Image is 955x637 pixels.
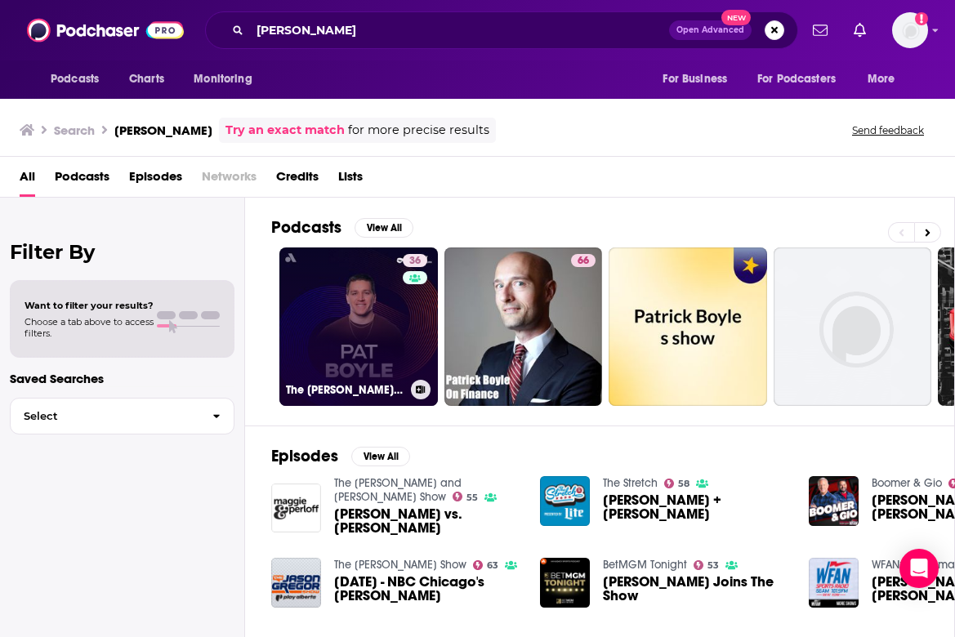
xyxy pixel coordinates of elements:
a: 63 [473,560,499,570]
span: More [868,68,895,91]
a: The Jason Gregor Show [334,558,466,572]
span: [PERSON_NAME] + [PERSON_NAME] [603,493,789,521]
img: Pat Boyle Joins The Show [540,558,590,608]
p: Saved Searches [10,371,234,386]
button: open menu [747,64,859,95]
button: open menu [856,64,916,95]
div: Search podcasts, credits, & more... [205,11,798,49]
button: Show profile menu [892,12,928,48]
button: Select [10,398,234,434]
a: 36The [PERSON_NAME] Podcast [279,247,438,406]
span: Choose a tab above to access filters. [25,316,154,339]
a: Boomer & Gio [872,476,942,490]
span: [DATE] - NBC Chicago's [PERSON_NAME] [334,575,520,603]
img: Carlos Rodon + Pat Boyle [540,476,590,526]
button: View All [355,218,413,238]
a: Dec 12 - NBC Chicago's Pat Boyle [334,575,520,603]
h3: The [PERSON_NAME] Podcast [286,383,404,397]
input: Search podcasts, credits, & more... [250,17,669,43]
img: Pat Boyle Asleep & Pitino Praises Judge [809,476,859,526]
a: The Maggie and Perloff Show [334,476,462,504]
span: 53 [707,562,719,569]
div: Open Intercom Messenger [899,549,939,588]
a: Show notifications dropdown [847,16,872,44]
a: 36 [403,254,427,267]
span: Want to filter your results? [25,300,154,311]
span: [PERSON_NAME] Joins The Show [603,575,789,603]
a: The Stretch [603,476,658,490]
span: Charts [129,68,164,91]
span: 36 [409,253,421,269]
button: Send feedback [847,123,929,137]
button: Open AdvancedNew [669,20,752,40]
h2: Filter By [10,240,234,264]
span: Select [11,411,199,421]
img: Dec 12 - NBC Chicago's Pat Boyle [271,558,321,608]
a: Try an exact match [225,121,345,140]
a: 66 [571,254,596,267]
span: 63 [487,562,498,569]
a: 58 [664,479,690,488]
a: EpisodesView All [271,446,410,466]
svg: Add a profile image [915,12,928,25]
a: BetMGM Tonight [603,558,687,572]
span: Open Advanced [676,26,744,34]
a: Pat Boyle vs. Perloff [334,507,520,535]
a: 55 [453,492,479,501]
img: Joe Beningo with Pat Boyle [809,558,859,608]
a: Lists [338,163,363,197]
span: For Business [663,68,727,91]
a: Credits [276,163,319,197]
img: Podchaser - Follow, Share and Rate Podcasts [27,15,184,46]
a: Show notifications dropdown [806,16,834,44]
button: open menu [651,64,747,95]
span: New [721,10,751,25]
a: Carlos Rodon + Pat Boyle [603,493,789,521]
a: Episodes [129,163,182,197]
a: 66 [444,247,603,406]
button: View All [351,447,410,466]
a: Charts [118,64,174,95]
a: Podcasts [55,163,109,197]
span: 58 [678,480,689,488]
span: 55 [466,494,478,501]
h2: Podcasts [271,217,341,238]
a: PodcastsView All [271,217,413,238]
span: for more precise results [348,121,489,140]
h3: [PERSON_NAME] [114,122,212,138]
h3: Search [54,122,95,138]
h2: Episodes [271,446,338,466]
span: Logged in as RP_publicity [892,12,928,48]
a: Pat Boyle Joins The Show [603,575,789,603]
span: Monitoring [194,68,252,91]
img: Pat Boyle vs. Perloff [271,483,321,533]
span: Networks [202,163,257,197]
a: 53 [694,560,720,570]
span: Podcasts [51,68,99,91]
span: 66 [578,253,589,269]
button: open menu [182,64,273,95]
a: All [20,163,35,197]
span: [PERSON_NAME] vs. [PERSON_NAME] [334,507,520,535]
img: User Profile [892,12,928,48]
button: open menu [39,64,120,95]
span: For Podcasters [757,68,836,91]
